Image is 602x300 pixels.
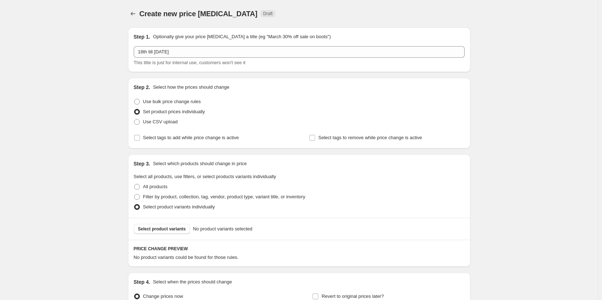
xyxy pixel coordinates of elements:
span: Select tags to add while price change is active [143,135,239,140]
span: Filter by product, collection, tag, vendor, product type, variant title, or inventory [143,194,305,199]
span: Select all products, use filters, or select products variants individually [134,174,276,179]
span: This title is just for internal use, customers won't see it [134,60,245,65]
h2: Step 3. [134,160,150,167]
span: Revert to original prices later? [322,294,384,299]
span: Use bulk price change rules [143,99,201,104]
span: Select product variants [138,226,186,232]
button: Price change jobs [128,9,138,19]
span: Draft [263,11,273,17]
h2: Step 1. [134,33,150,40]
p: Select how the prices should change [153,84,229,91]
span: Set product prices individually [143,109,205,114]
span: Select tags to remove while price change is active [318,135,422,140]
p: Select when the prices should change [153,278,232,286]
h2: Step 4. [134,278,150,286]
input: 30% off holiday sale [134,46,465,58]
h6: PRICE CHANGE PREVIEW [134,246,465,252]
button: Select product variants [134,224,190,234]
span: No product variants selected [193,225,252,233]
p: Select which products should change in price [153,160,247,167]
span: Use CSV upload [143,119,178,124]
span: Change prices now [143,294,183,299]
h2: Step 2. [134,84,150,91]
p: Optionally give your price [MEDICAL_DATA] a title (eg "March 30% off sale on boots") [153,33,331,40]
span: All products [143,184,168,189]
span: No product variants could be found for those rules. [134,255,239,260]
span: Select product variants individually [143,204,215,209]
span: Create new price [MEDICAL_DATA] [140,10,258,18]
